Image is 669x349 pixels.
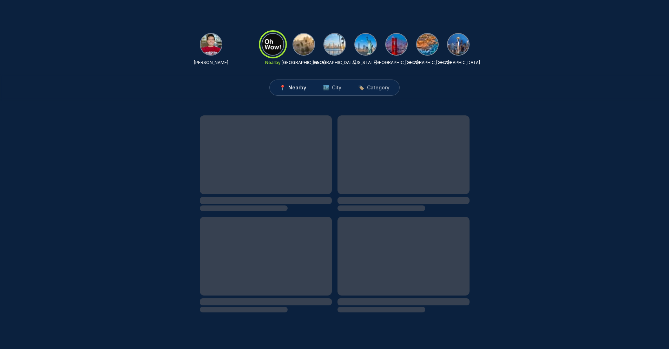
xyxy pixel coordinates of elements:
p: [PERSON_NAME] [194,60,228,65]
p: [GEOGRAPHIC_DATA] [374,60,418,65]
img: Los Angeles [293,34,314,55]
span: Nearby [288,84,306,91]
span: Category [367,84,389,91]
p: Nearby [265,60,281,65]
button: 📍Nearby [271,81,315,94]
p: [GEOGRAPHIC_DATA] [282,60,326,65]
img: New York [355,34,376,55]
img: Orange County [417,34,438,55]
span: City [332,84,341,91]
img: Jin Koh [201,34,222,55]
img: Seattle [448,34,469,55]
button: 🏙️City [315,81,350,94]
p: [GEOGRAPHIC_DATA] [436,60,480,65]
p: [GEOGRAPHIC_DATA] [405,60,449,65]
button: 🏷️Category [350,81,398,94]
img: San Francisco [386,34,407,55]
span: 🏷️ [358,84,364,91]
p: [US_STATE] [353,60,378,65]
span: 🏙️ [323,84,329,91]
p: [GEOGRAPHIC_DATA] [313,60,356,65]
span: 📍 [280,84,286,91]
img: San Diego [324,34,345,55]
